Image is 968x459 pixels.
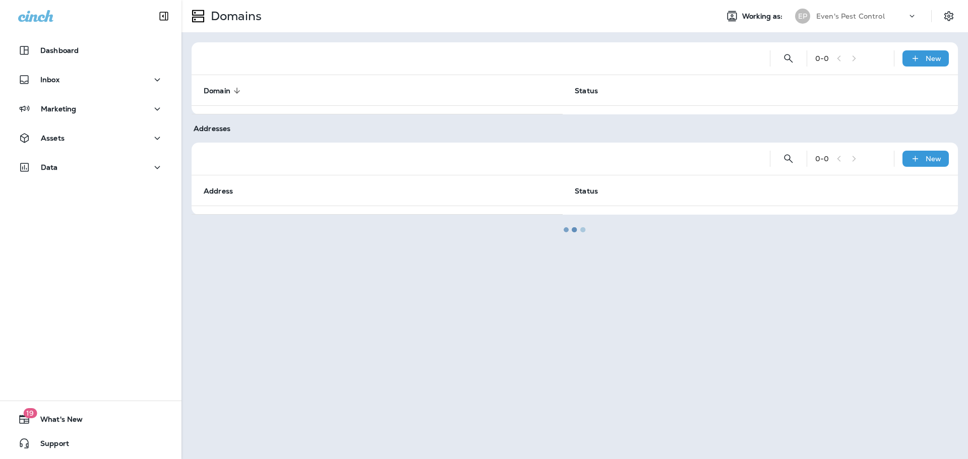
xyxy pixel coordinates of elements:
[41,163,58,171] p: Data
[41,134,65,142] p: Assets
[41,105,76,113] p: Marketing
[10,99,171,119] button: Marketing
[23,408,37,418] span: 19
[30,415,83,427] span: What's New
[40,76,59,84] p: Inbox
[10,409,171,429] button: 19What's New
[926,54,941,62] p: New
[10,128,171,148] button: Assets
[150,6,178,26] button: Collapse Sidebar
[10,70,171,90] button: Inbox
[10,40,171,60] button: Dashboard
[40,46,79,54] p: Dashboard
[30,439,69,451] span: Support
[10,157,171,177] button: Data
[926,155,941,163] p: New
[10,433,171,453] button: Support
